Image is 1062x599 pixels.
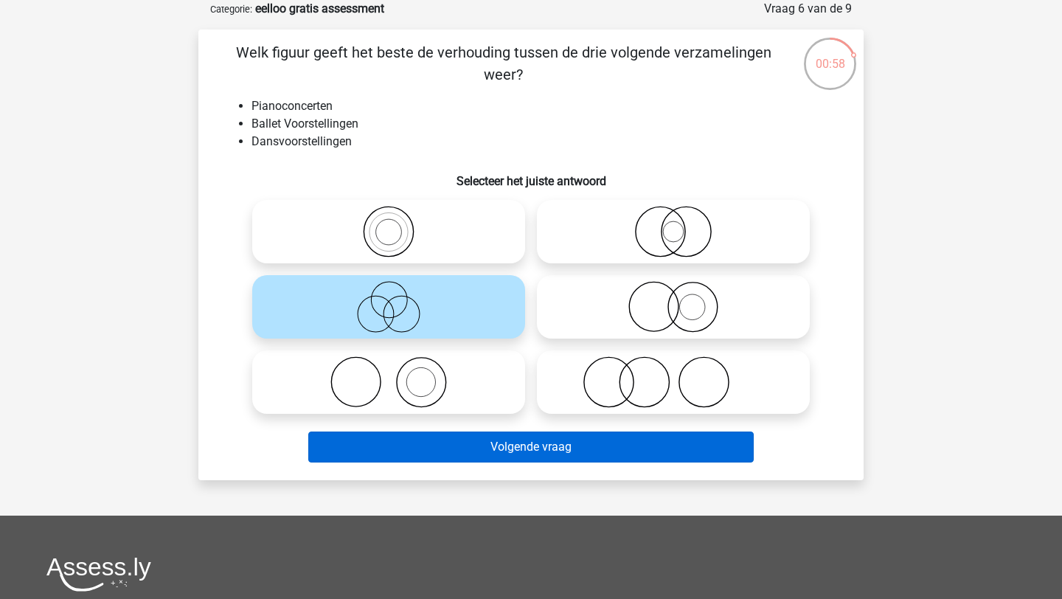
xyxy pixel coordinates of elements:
[255,1,384,15] strong: eelloo gratis assessment
[251,133,840,150] li: Dansvoorstellingen
[46,557,151,592] img: Assessly logo
[222,41,785,86] p: Welk figuur geeft het beste de verhouding tussen de drie volgende verzamelingen weer?
[251,97,840,115] li: Pianoconcerten
[308,432,754,463] button: Volgende vraag
[251,115,840,133] li: Ballet Voorstellingen
[802,36,858,73] div: 00:58
[222,162,840,188] h6: Selecteer het juiste antwoord
[210,4,252,15] small: Categorie:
